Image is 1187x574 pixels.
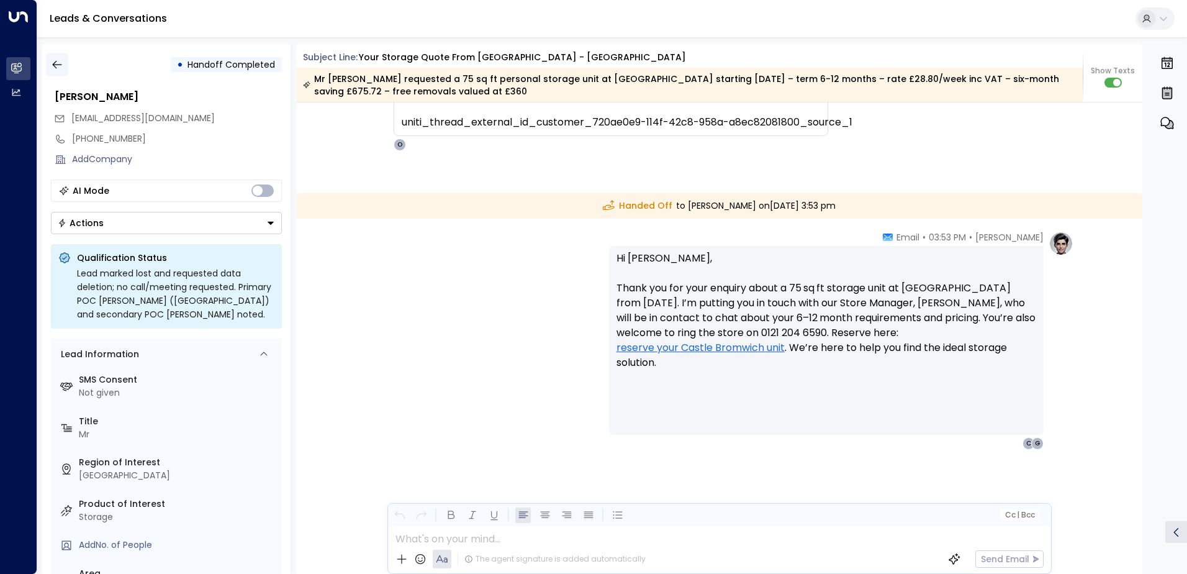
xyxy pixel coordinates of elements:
[464,553,646,565] div: The agent signature is added automatically
[56,348,139,361] div: Lead Information
[1049,231,1073,256] img: profile-logo.png
[187,58,275,71] span: Handoff Completed
[77,266,274,321] div: Lead marked lost and requested data deletion; no call/meeting requested. Primary POC [PERSON_NAME...
[603,199,672,212] span: Handed Off
[79,456,277,469] label: Region of Interest
[303,51,358,63] span: Subject Line:
[616,340,785,355] a: reserve your Castle Bromwich unit
[79,498,277,511] label: Product of Interest
[413,508,429,523] button: Redo
[1022,437,1035,450] div: C
[50,11,167,25] a: Leads & Conversations
[923,231,926,244] span: •
[79,539,277,552] div: AddNo. of People
[79,373,277,386] label: SMS Consent
[79,428,277,441] div: Mr
[297,193,1143,219] div: to [PERSON_NAME] on [DATE] 3:53 pm
[72,153,282,166] div: AddCompany
[1004,511,1034,519] span: Cc Bcc
[79,386,277,399] div: Not given
[1017,511,1019,519] span: |
[72,132,282,145] div: [PHONE_NUMBER]
[616,251,1036,385] p: Hi [PERSON_NAME], Thank you for your enquiry about a 75 sq ft storage unit at [GEOGRAPHIC_DATA] f...
[969,231,972,244] span: •
[1031,437,1044,450] div: G
[929,231,966,244] span: 03:53 PM
[55,89,282,104] div: [PERSON_NAME]
[71,112,215,125] span: chris_reading113@outlook.com
[896,231,919,244] span: Email
[1091,65,1135,76] span: Show Texts
[975,231,1044,244] span: [PERSON_NAME]
[392,508,407,523] button: Undo
[79,415,277,428] label: Title
[359,51,686,64] div: Your storage quote from [GEOGRAPHIC_DATA] - [GEOGRAPHIC_DATA]
[58,217,104,229] div: Actions
[79,511,277,524] div: Storage
[303,73,1076,98] div: Mr [PERSON_NAME] requested a 75 sq ft personal storage unit at [GEOGRAPHIC_DATA] starting [DATE] ...
[394,139,406,151] div: O
[71,112,215,124] span: [EMAIL_ADDRESS][DOMAIN_NAME]
[51,212,282,234] div: Button group with a nested menu
[79,469,277,482] div: [GEOGRAPHIC_DATA]
[177,53,183,76] div: •
[77,252,274,264] p: Qualification Status
[73,184,109,197] div: AI Mode
[51,212,282,234] button: Actions
[1000,509,1039,521] button: Cc|Bcc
